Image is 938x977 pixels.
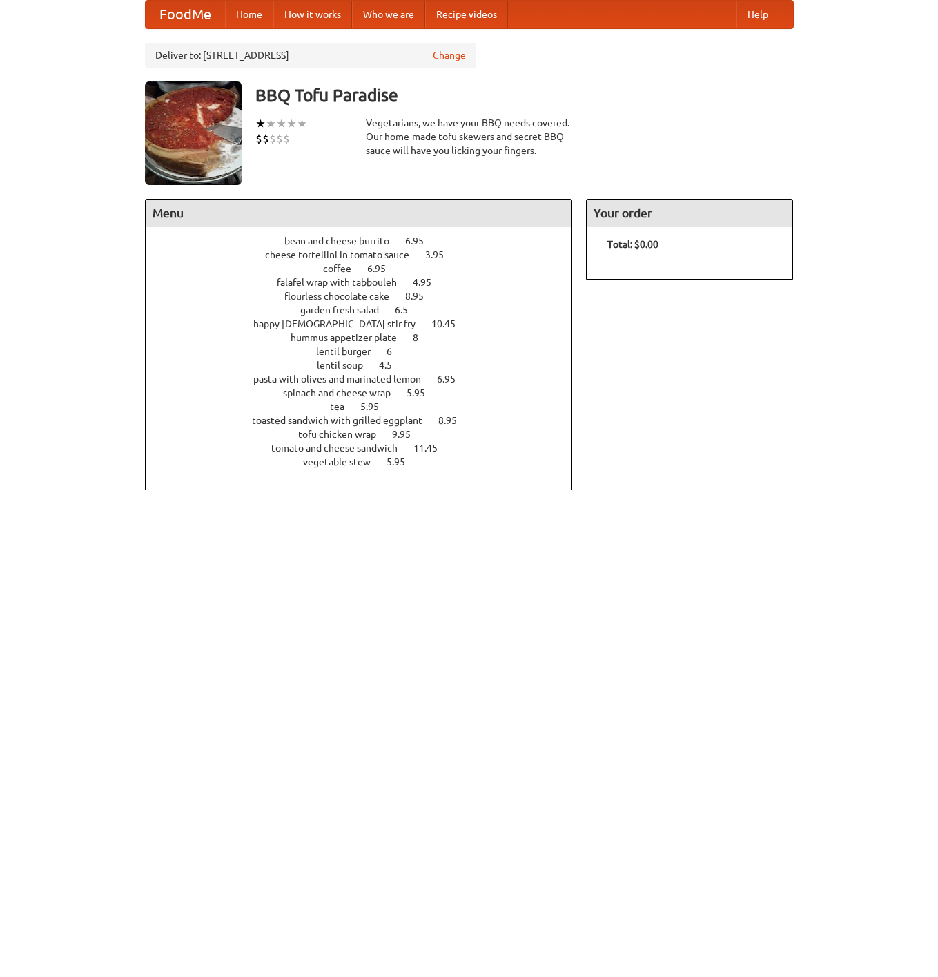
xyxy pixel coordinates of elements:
[252,415,436,426] span: toasted sandwich with grilled eggplant
[316,346,384,357] span: lentil burger
[395,304,422,316] span: 6.5
[255,116,266,131] li: ★
[255,81,794,109] h3: BBQ Tofu Paradise
[379,360,406,371] span: 4.5
[284,291,403,302] span: flourless chocolate cake
[300,304,433,316] a: garden fresh salad 6.5
[284,235,403,246] span: bean and cheese burrito
[317,360,418,371] a: lentil soup 4.5
[253,318,481,329] a: happy [DEMOGRAPHIC_DATA] stir fry 10.45
[255,131,262,146] li: $
[438,415,471,426] span: 8.95
[269,131,276,146] li: $
[425,249,458,260] span: 3.95
[323,263,365,274] span: coffee
[607,239,658,250] b: Total: $0.00
[271,443,411,454] span: tomato and cheese sandwich
[413,332,432,343] span: 8
[276,116,286,131] li: ★
[330,401,358,412] span: tea
[291,332,411,343] span: hummus appetizer plate
[283,131,290,146] li: $
[225,1,273,28] a: Home
[431,318,469,329] span: 10.45
[437,374,469,385] span: 6.95
[273,1,352,28] a: How it works
[352,1,425,28] a: Who we are
[265,249,469,260] a: cheese tortellini in tomato sauce 3.95
[284,291,449,302] a: flourless chocolate cake 8.95
[360,401,393,412] span: 5.95
[271,443,463,454] a: tomato and cheese sandwich 11.45
[323,263,411,274] a: coffee 6.95
[298,429,436,440] a: tofu chicken wrap 9.95
[265,249,423,260] span: cheese tortellini in tomato sauce
[413,277,445,288] span: 4.95
[425,1,508,28] a: Recipe videos
[407,387,439,398] span: 5.95
[405,235,438,246] span: 6.95
[253,374,481,385] a: pasta with olives and marinated lemon 6.95
[252,415,482,426] a: toasted sandwich with grilled eggplant 8.95
[433,48,466,62] a: Change
[392,429,424,440] span: 9.95
[366,116,573,157] div: Vegetarians, we have your BBQ needs covered. Our home-made tofu skewers and secret BBQ sauce will...
[303,456,384,467] span: vegetable stew
[146,200,572,227] h4: Menu
[253,318,429,329] span: happy [DEMOGRAPHIC_DATA] stir fry
[330,401,404,412] a: tea 5.95
[300,304,393,316] span: garden fresh salad
[316,346,418,357] a: lentil burger 6
[387,346,406,357] span: 6
[405,291,438,302] span: 8.95
[413,443,451,454] span: 11.45
[277,277,411,288] span: falafel wrap with tabbouleh
[253,374,435,385] span: pasta with olives and marinated lemon
[146,1,225,28] a: FoodMe
[276,131,283,146] li: $
[587,200,792,227] h4: Your order
[286,116,297,131] li: ★
[297,116,307,131] li: ★
[145,81,242,185] img: angular.jpg
[145,43,476,68] div: Deliver to: [STREET_ADDRESS]
[291,332,444,343] a: hummus appetizer plate 8
[283,387,451,398] a: spinach and cheese wrap 5.95
[387,456,419,467] span: 5.95
[736,1,779,28] a: Help
[298,429,390,440] span: tofu chicken wrap
[266,116,276,131] li: ★
[317,360,377,371] span: lentil soup
[367,263,400,274] span: 6.95
[262,131,269,146] li: $
[284,235,449,246] a: bean and cheese burrito 6.95
[283,387,404,398] span: spinach and cheese wrap
[277,277,457,288] a: falafel wrap with tabbouleh 4.95
[303,456,431,467] a: vegetable stew 5.95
